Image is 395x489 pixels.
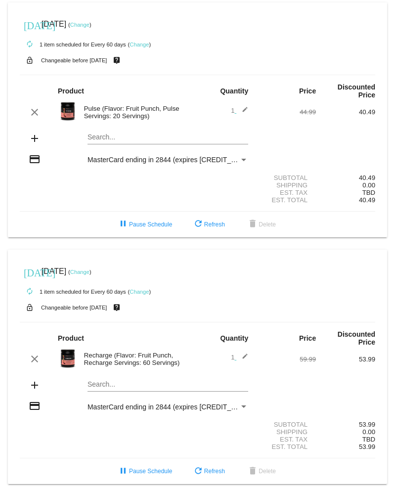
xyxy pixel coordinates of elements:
[362,436,375,443] span: TBD
[88,156,276,164] span: MasterCard ending in 2844 (expires [CREDIT_CARD_DATA])
[88,156,248,164] mat-select: Payment Method
[316,108,375,116] div: 40.49
[117,221,172,228] span: Pause Schedule
[88,403,276,411] span: MasterCard ending in 2844 (expires [CREDIT_CARD_DATA])
[359,443,375,450] span: 53.99
[41,305,107,311] small: Changeable before [DATE]
[117,468,172,475] span: Pause Schedule
[316,421,375,428] div: 53.99
[24,301,36,314] mat-icon: lock_open
[247,221,276,228] span: Delete
[79,105,198,120] div: Pulse (Flavor: Fruit Punch, Pulse Servings: 20 Servings)
[29,153,41,165] mat-icon: credit_card
[117,219,129,230] mat-icon: pause
[299,334,316,342] strong: Price
[257,356,316,363] div: 59.99
[24,54,36,67] mat-icon: lock_open
[58,87,84,95] strong: Product
[316,174,375,181] div: 40.49
[128,289,151,295] small: ( )
[70,269,89,275] a: Change
[184,216,233,233] button: Refresh
[130,42,149,47] a: Change
[29,106,41,118] mat-icon: clear
[257,108,316,116] div: 44.99
[24,19,36,31] mat-icon: [DATE]
[257,421,316,428] div: Subtotal
[29,400,41,412] mat-icon: credit_card
[58,349,78,368] img: Recharge-60S-bottle-Image-Carousel-Fruit-Punch.png
[20,42,126,47] small: 1 item scheduled for Every 60 days
[362,189,375,196] span: TBD
[130,289,149,295] a: Change
[362,428,375,436] span: 0.00
[29,133,41,144] mat-icon: add
[239,462,284,480] button: Delete
[192,221,225,228] span: Refresh
[257,428,316,436] div: Shipping
[24,39,36,50] mat-icon: autorenew
[192,466,204,478] mat-icon: refresh
[220,334,248,342] strong: Quantity
[338,83,375,99] strong: Discounted Price
[88,133,248,141] input: Search...
[68,269,91,275] small: ( )
[109,216,180,233] button: Pause Schedule
[236,353,248,365] mat-icon: edit
[117,466,129,478] mat-icon: pause
[24,266,36,278] mat-icon: [DATE]
[128,42,151,47] small: ( )
[239,216,284,233] button: Delete
[88,381,248,389] input: Search...
[316,356,375,363] div: 53.99
[29,353,41,365] mat-icon: clear
[257,189,316,196] div: Est. Tax
[58,334,84,342] strong: Product
[231,107,248,114] span: 1
[41,57,107,63] small: Changeable before [DATE]
[220,87,248,95] strong: Quantity
[184,462,233,480] button: Refresh
[111,54,123,67] mat-icon: live_help
[257,174,316,181] div: Subtotal
[29,379,41,391] mat-icon: add
[58,101,78,121] img: Image-1-Carousel-Pulse-20S-Fruit-Punch-Transp.png
[70,22,89,28] a: Change
[247,466,259,478] mat-icon: delete
[359,196,375,204] span: 40.49
[111,301,123,314] mat-icon: live_help
[257,181,316,189] div: Shipping
[338,330,375,346] strong: Discounted Price
[247,468,276,475] span: Delete
[362,181,375,189] span: 0.00
[299,87,316,95] strong: Price
[257,436,316,443] div: Est. Tax
[24,286,36,298] mat-icon: autorenew
[257,443,316,450] div: Est. Total
[257,196,316,204] div: Est. Total
[247,219,259,230] mat-icon: delete
[192,219,204,230] mat-icon: refresh
[20,289,126,295] small: 1 item scheduled for Every 60 days
[88,403,248,411] mat-select: Payment Method
[79,352,198,366] div: Recharge (Flavor: Fruit Punch, Recharge Servings: 60 Servings)
[231,354,248,361] span: 1
[68,22,91,28] small: ( )
[192,468,225,475] span: Refresh
[109,462,180,480] button: Pause Schedule
[236,106,248,118] mat-icon: edit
